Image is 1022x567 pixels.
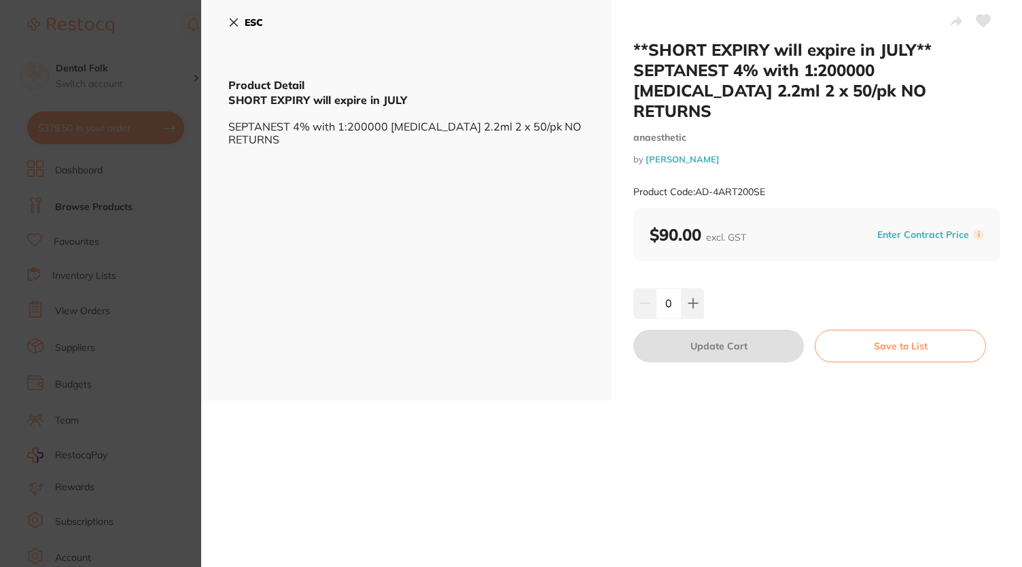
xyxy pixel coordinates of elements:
small: anaesthetic [633,132,1000,143]
button: Update Cart [633,330,804,362]
b: SHORT EXPIRY will expire in JULY [228,93,407,107]
h2: **SHORT EXPIRY will expire in JULY** SEPTANEST 4% with 1:200000 [MEDICAL_DATA] 2.2ml 2 x 50/pk NO... [633,39,1000,121]
a: [PERSON_NAME] [646,154,720,165]
div: SEPTANEST 4% with 1:200000 [MEDICAL_DATA] 2.2ml 2 x 50/pk NO RETURNS [228,92,584,145]
b: $90.00 [650,224,746,245]
button: ESC [228,11,263,34]
button: Save to List [815,330,986,362]
label: i [973,229,984,240]
b: Product Detail [228,78,304,92]
small: by [633,154,1000,165]
b: ESC [245,16,263,29]
span: excl. GST [706,231,746,243]
small: Product Code: AD-4ART200SE [633,186,765,198]
button: Enter Contract Price [873,228,973,241]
